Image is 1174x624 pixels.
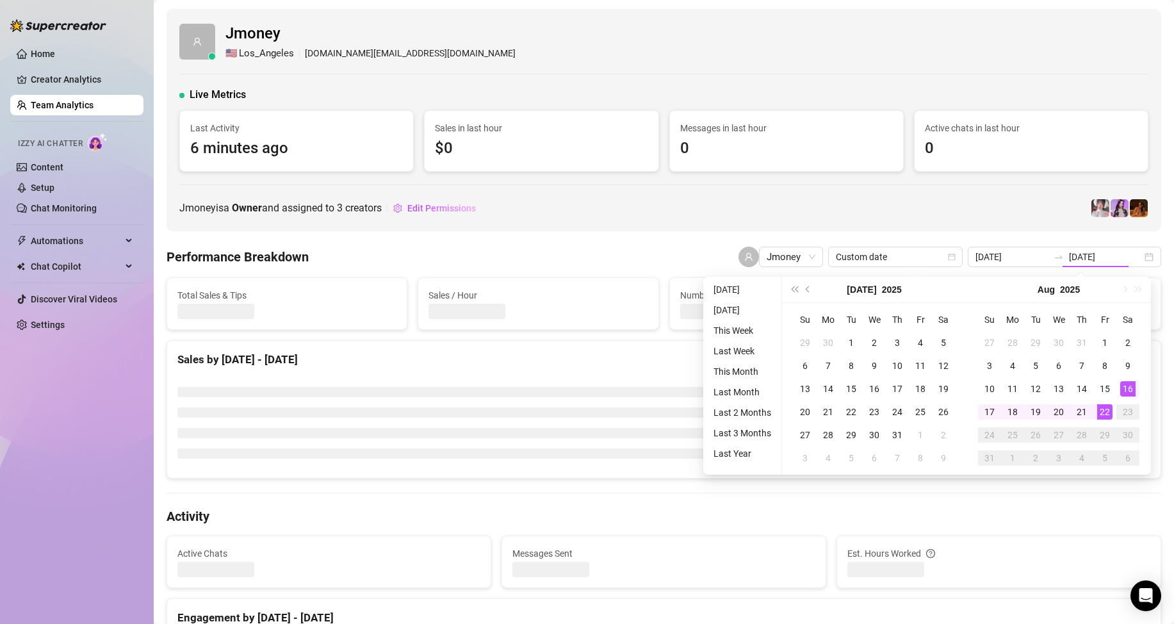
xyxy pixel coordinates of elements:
[680,288,899,302] span: Number of PPVs Sold
[925,121,1137,135] span: Active chats in last hour
[177,351,1150,368] div: Sales by [DATE] - [DATE]
[1130,199,1148,217] img: PantheraX
[1111,199,1129,217] img: Kisa
[975,250,1048,264] input: Start date
[31,256,122,277] span: Chat Copilot
[393,204,402,213] span: setting
[435,121,648,135] span: Sales in last hour
[167,507,1161,525] h4: Activity
[177,546,480,561] span: Active Chats
[31,69,133,90] a: Creator Analytics
[190,87,246,103] span: Live Metrics
[744,252,753,261] span: user
[225,46,516,62] div: [DOMAIN_NAME][EMAIL_ADDRESS][DOMAIN_NAME]
[948,253,956,261] span: calendar
[17,262,25,271] img: Chat Copilot
[190,121,403,135] span: Last Activity
[680,121,893,135] span: Messages in last hour
[847,546,1150,561] div: Est. Hours Worked
[88,133,108,151] img: AI Chatter
[17,236,27,246] span: thunderbolt
[925,136,1137,161] span: 0
[31,183,54,193] a: Setup
[1091,199,1109,217] img: Rosie
[931,288,1150,302] span: Chats with sales
[836,247,955,267] span: Custom date
[177,288,396,302] span: Total Sales & Tips
[435,136,648,161] span: $0
[393,198,477,218] button: Edit Permissions
[190,136,403,161] span: 6 minutes ago
[1130,580,1161,611] div: Open Intercom Messenger
[512,546,815,561] span: Messages Sent
[1054,252,1064,262] span: swap-right
[680,136,893,161] span: 0
[179,200,382,216] span: Jmoney is a and assigned to creators
[193,37,202,46] span: user
[18,138,83,150] span: Izzy AI Chatter
[767,247,815,267] span: Jmoney
[428,288,648,302] span: Sales / Hour
[1069,250,1142,264] input: End date
[31,162,63,172] a: Content
[926,546,935,561] span: question-circle
[337,202,343,214] span: 3
[10,19,106,32] img: logo-BBDzfeDw.svg
[225,22,516,46] span: Jmoney
[31,100,94,110] a: Team Analytics
[225,46,238,62] span: 🇺🇸
[31,231,122,251] span: Automations
[31,203,97,213] a: Chat Monitoring
[1054,252,1064,262] span: to
[31,294,117,304] a: Discover Viral Videos
[167,248,309,266] h4: Performance Breakdown
[31,320,65,330] a: Settings
[407,203,476,213] span: Edit Permissions
[232,202,262,214] b: Owner
[239,46,294,62] span: Los_Angeles
[31,49,55,59] a: Home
